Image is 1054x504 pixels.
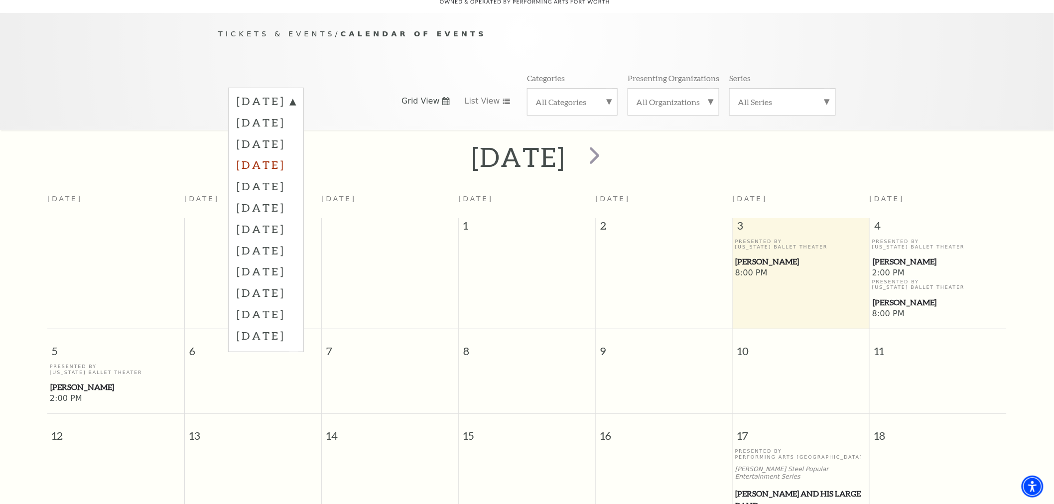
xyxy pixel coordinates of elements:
[458,195,493,203] span: [DATE]
[237,282,295,303] label: [DATE]
[459,414,595,448] span: 15
[185,414,321,448] span: 13
[535,97,609,107] label: All Categories
[870,329,1007,364] span: 11
[870,218,1007,238] span: 4
[47,189,184,218] th: [DATE]
[50,381,182,393] a: Peter Pan
[527,73,565,83] p: Categories
[237,260,295,282] label: [DATE]
[738,97,827,107] label: All Series
[872,255,1004,268] a: Peter Pan
[872,296,1004,309] a: Peter Pan
[50,393,182,404] span: 2:00 PM
[472,141,566,173] h2: [DATE]
[237,240,295,261] label: [DATE]
[218,28,836,40] p: /
[729,73,751,83] p: Series
[322,414,458,448] span: 14
[575,139,612,175] button: next
[459,218,595,238] span: 1
[218,29,335,38] span: Tickets & Events
[735,466,867,481] p: [PERSON_NAME] Steel Popular Entertainment Series
[50,381,181,393] span: [PERSON_NAME]
[596,414,732,448] span: 16
[184,189,321,218] th: [DATE]
[185,329,321,364] span: 6
[47,329,184,364] span: 5
[872,279,1004,290] p: Presented By [US_STATE] Ballet Theater
[733,329,869,364] span: 10
[237,325,295,346] label: [DATE]
[596,329,732,364] span: 9
[401,96,440,107] span: Grid View
[237,112,295,133] label: [DATE]
[870,414,1007,448] span: 18
[872,309,1004,320] span: 8:00 PM
[870,195,905,203] span: [DATE]
[596,218,732,238] span: 2
[636,97,711,107] label: All Organizations
[872,268,1004,279] span: 2:00 PM
[735,239,867,250] p: Presented By [US_STATE] Ballet Theater
[596,195,631,203] span: [DATE]
[237,133,295,154] label: [DATE]
[322,329,458,364] span: 7
[459,329,595,364] span: 8
[872,239,1004,250] p: Presented By [US_STATE] Ballet Theater
[237,94,295,112] label: [DATE]
[237,154,295,175] label: [DATE]
[1022,476,1044,498] div: Accessibility Menu
[733,195,768,203] span: [DATE]
[628,73,719,83] p: Presenting Organizations
[321,189,458,218] th: [DATE]
[341,29,487,38] span: Calendar of Events
[465,96,500,107] span: List View
[47,414,184,448] span: 12
[733,218,869,238] span: 3
[733,414,869,448] span: 17
[237,303,295,325] label: [DATE]
[736,255,867,268] span: [PERSON_NAME]
[237,175,295,197] label: [DATE]
[50,364,182,375] p: Presented By [US_STATE] Ballet Theater
[735,255,867,268] a: Peter Pan
[873,296,1004,309] span: [PERSON_NAME]
[735,448,867,460] p: Presented By Performing Arts [GEOGRAPHIC_DATA]
[735,268,867,279] span: 8:00 PM
[237,218,295,240] label: [DATE]
[237,197,295,218] label: [DATE]
[873,255,1004,268] span: [PERSON_NAME]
